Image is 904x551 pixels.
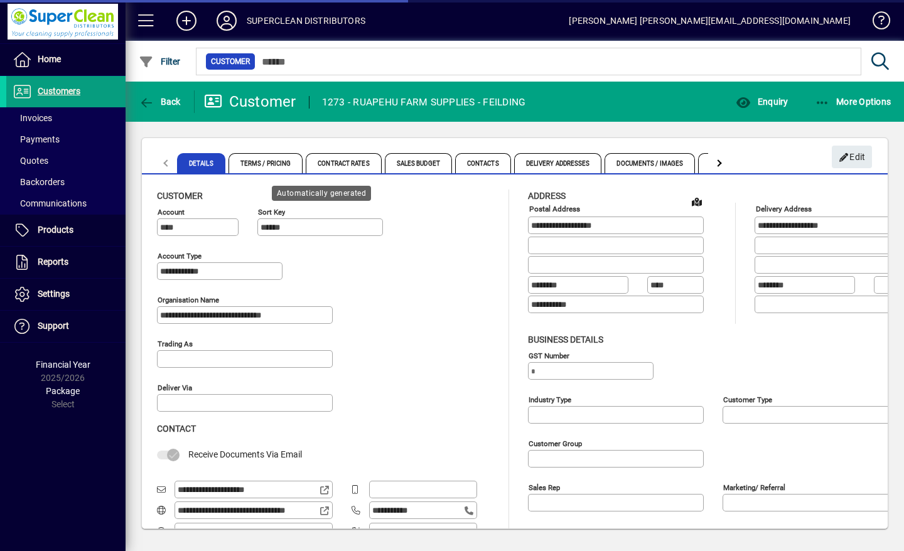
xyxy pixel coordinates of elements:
a: Reports [6,247,126,278]
mat-label: Industry type [529,395,571,404]
mat-label: GST Number [529,351,569,360]
mat-label: Trading as [158,340,193,348]
div: [PERSON_NAME] [PERSON_NAME][EMAIL_ADDRESS][DOMAIN_NAME] [569,11,851,31]
span: Custom Fields [698,153,768,173]
a: Home [6,44,126,75]
span: Communications [13,198,87,208]
a: Communications [6,193,126,214]
mat-label: Customer group [529,439,582,447]
span: Contact [157,424,196,434]
div: SUPERCLEAN DISTRIBUTORS [247,11,365,31]
span: Contacts [455,153,511,173]
mat-label: Region [723,527,745,535]
button: More Options [812,90,895,113]
span: Invoices [13,113,52,123]
button: Filter [136,50,184,73]
button: Add [166,9,207,32]
button: Profile [207,9,247,32]
span: Address [528,191,566,201]
span: Delivery Addresses [514,153,602,173]
button: Edit [832,146,872,168]
span: Filter [139,56,181,67]
mat-label: Sort key [258,208,285,217]
span: Package [46,386,80,396]
span: Enquiry [736,97,788,107]
mat-label: Organisation name [158,296,219,304]
span: Edit [839,147,866,168]
div: 1273 - RUAPEHU FARM SUPPLIES - FEILDING [322,92,526,112]
mat-label: Marketing/ Referral [723,483,785,491]
span: Business details [528,334,603,345]
a: Settings [6,279,126,310]
mat-label: Manager [529,527,556,535]
app-page-header-button: Back [126,90,195,113]
div: Automatically generated [272,186,371,201]
span: Home [38,54,61,64]
mat-label: Sales rep [529,483,560,491]
a: View on map [687,191,707,211]
span: Contract Rates [306,153,381,173]
span: Reports [38,257,68,267]
a: Knowledge Base [863,3,888,43]
span: Support [38,321,69,331]
a: Invoices [6,107,126,129]
span: Receive Documents Via Email [188,449,302,459]
span: Backorders [13,177,65,187]
span: Terms / Pricing [229,153,303,173]
div: Customer [204,92,296,112]
span: Customers [38,86,80,96]
span: Settings [38,289,70,299]
span: Details [177,153,225,173]
button: Back [136,90,184,113]
span: Customer [211,55,250,68]
mat-label: Account [158,208,185,217]
span: Payments [13,134,60,144]
span: Back [139,97,181,107]
span: Products [38,225,73,235]
a: Backorders [6,171,126,193]
a: Quotes [6,150,126,171]
a: Payments [6,129,126,150]
a: Support [6,311,126,342]
mat-label: Customer type [723,395,772,404]
span: Sales Budget [385,153,452,173]
mat-label: Account Type [158,252,202,260]
span: Customer [157,191,203,201]
span: Financial Year [36,360,90,370]
span: More Options [815,97,891,107]
span: Quotes [13,156,48,166]
a: Products [6,215,126,246]
mat-label: Deliver via [158,383,192,392]
span: Documents / Images [605,153,695,173]
button: Enquiry [733,90,791,113]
